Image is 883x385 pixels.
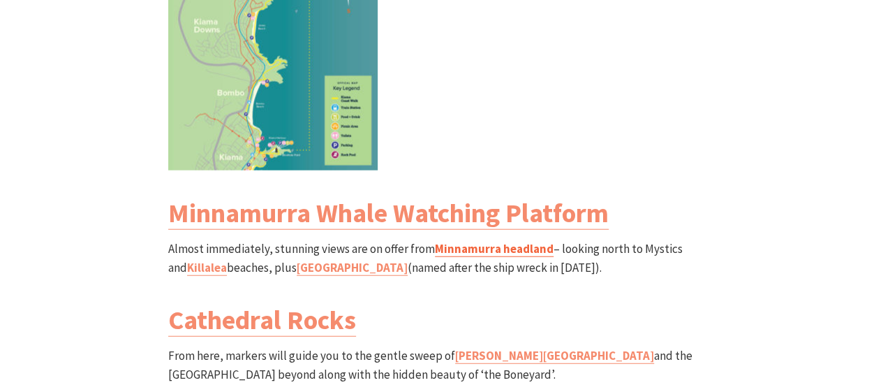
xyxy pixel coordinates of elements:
a: Cathedral Rocks [168,303,356,337]
a: [GEOGRAPHIC_DATA] [297,260,408,276]
a: Killalea [187,260,227,276]
p: Almost immediately, stunning views are on offer from – looking north to Mystics and beaches, plus... [168,240,715,277]
a: Minnamurra Whale Watching Platform [168,196,609,230]
p: From here, markers will guide you to the gentle sweep of and the [GEOGRAPHIC_DATA] beyond along w... [168,347,715,384]
a: [PERSON_NAME][GEOGRAPHIC_DATA] [455,348,654,364]
a: Minnamurra headland [435,241,554,257]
